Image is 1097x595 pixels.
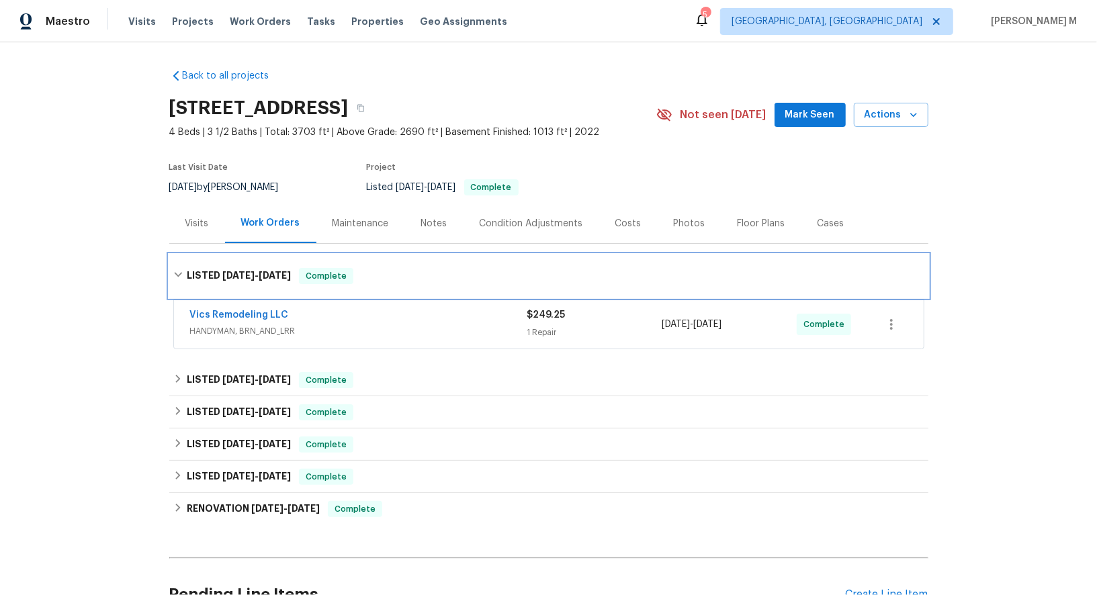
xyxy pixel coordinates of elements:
[259,375,291,384] span: [DATE]
[396,183,425,192] span: [DATE]
[466,183,517,191] span: Complete
[169,364,928,396] div: LISTED [DATE]-[DATE]Complete
[169,163,228,171] span: Last Visit Date
[169,255,928,297] div: LISTED [DATE]-[DATE]Complete
[421,217,447,230] div: Notes
[662,318,721,331] span: -
[222,439,291,449] span: -
[615,217,642,230] div: Costs
[985,15,1077,28] span: [PERSON_NAME] M
[169,126,656,139] span: 4 Beds | 3 1/2 Baths | Total: 3703 ft² | Above Grade: 2690 ft² | Basement Finished: 1013 ft² | 2022
[480,217,583,230] div: Condition Adjustments
[367,163,396,171] span: Project
[785,107,835,124] span: Mark Seen
[775,103,846,128] button: Mark Seen
[300,470,352,484] span: Complete
[803,318,850,331] span: Complete
[738,217,785,230] div: Floor Plans
[190,324,527,338] span: HANDYMAN, BRN_AND_LRR
[230,15,291,28] span: Work Orders
[288,504,320,513] span: [DATE]
[169,428,928,461] div: LISTED [DATE]-[DATE]Complete
[222,375,255,384] span: [DATE]
[333,217,389,230] div: Maintenance
[187,469,291,485] h6: LISTED
[300,406,352,419] span: Complete
[259,271,291,280] span: [DATE]
[865,107,918,124] span: Actions
[259,407,291,416] span: [DATE]
[222,271,255,280] span: [DATE]
[674,217,705,230] div: Photos
[300,269,352,283] span: Complete
[396,183,456,192] span: -
[527,326,662,339] div: 1 Repair
[300,373,352,387] span: Complete
[329,502,381,516] span: Complete
[241,216,300,230] div: Work Orders
[169,461,928,493] div: LISTED [DATE]-[DATE]Complete
[169,179,295,195] div: by [PERSON_NAME]
[222,375,291,384] span: -
[307,17,335,26] span: Tasks
[527,310,566,320] span: $249.25
[128,15,156,28] span: Visits
[351,15,404,28] span: Properties
[169,101,349,115] h2: [STREET_ADDRESS]
[172,15,214,28] span: Projects
[428,183,456,192] span: [DATE]
[46,15,90,28] span: Maestro
[818,217,844,230] div: Cases
[732,15,922,28] span: [GEOGRAPHIC_DATA], [GEOGRAPHIC_DATA]
[185,217,209,230] div: Visits
[251,504,283,513] span: [DATE]
[222,407,255,416] span: [DATE]
[187,501,320,517] h6: RENOVATION
[222,471,291,481] span: -
[169,183,198,192] span: [DATE]
[693,320,721,329] span: [DATE]
[169,396,928,428] div: LISTED [DATE]-[DATE]Complete
[251,504,320,513] span: -
[367,183,519,192] span: Listed
[187,404,291,420] h6: LISTED
[187,372,291,388] h6: LISTED
[187,437,291,453] h6: LISTED
[222,439,255,449] span: [DATE]
[169,493,928,525] div: RENOVATION [DATE]-[DATE]Complete
[222,407,291,416] span: -
[169,69,298,83] a: Back to all projects
[222,471,255,481] span: [DATE]
[259,471,291,481] span: [DATE]
[349,96,373,120] button: Copy Address
[420,15,507,28] span: Geo Assignments
[681,108,766,122] span: Not seen [DATE]
[854,103,928,128] button: Actions
[662,320,690,329] span: [DATE]
[222,271,291,280] span: -
[187,268,291,284] h6: LISTED
[701,8,710,21] div: 5
[300,438,352,451] span: Complete
[190,310,289,320] a: Vics Remodeling LLC
[259,439,291,449] span: [DATE]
